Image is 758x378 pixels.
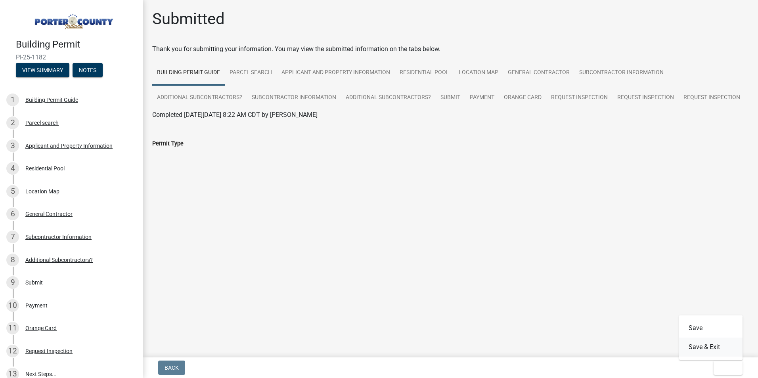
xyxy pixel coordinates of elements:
[73,63,103,77] button: Notes
[25,234,92,240] div: Subcontractor Information
[6,299,19,312] div: 10
[454,60,503,86] a: Location Map
[395,60,454,86] a: Residential Pool
[679,315,743,360] div: Exit
[6,322,19,334] div: 11
[679,319,743,338] button: Save
[6,345,19,357] div: 12
[25,257,93,263] div: Additional Subcontractors?
[6,208,19,220] div: 6
[152,111,318,118] span: Completed [DATE][DATE] 8:22 AM CDT by [PERSON_NAME]
[6,254,19,266] div: 8
[436,85,465,111] a: Submit
[25,348,73,354] div: Request Inspection
[158,361,185,375] button: Back
[25,166,65,171] div: Residential Pool
[679,338,743,357] button: Save & Exit
[714,361,743,375] button: Exit
[25,303,48,308] div: Payment
[6,139,19,152] div: 3
[25,325,57,331] div: Orange Card
[503,60,574,86] a: General Contractor
[465,85,499,111] a: Payment
[499,85,546,111] a: Orange Card
[546,85,613,111] a: Request Inspection
[6,185,19,198] div: 5
[25,211,73,217] div: General Contractor
[16,39,136,50] h4: Building Permit
[16,63,69,77] button: View Summary
[6,162,19,175] div: 4
[16,8,130,31] img: Porter County, Indiana
[25,189,59,194] div: Location Map
[6,231,19,243] div: 7
[25,143,113,149] div: Applicant and Property Information
[720,365,731,371] span: Exit
[152,85,247,111] a: Additional Subcontractors?
[6,94,19,106] div: 1
[25,280,43,285] div: Submit
[247,85,341,111] a: Subcontractor Information
[225,60,277,86] a: Parcel search
[679,85,745,111] a: Request Inspection
[6,116,19,129] div: 2
[25,120,59,126] div: Parcel search
[73,67,103,74] wm-modal-confirm: Notes
[16,67,69,74] wm-modal-confirm: Summary
[152,141,184,147] label: Permit Type
[613,85,679,111] a: Request Inspection
[25,97,78,103] div: Building Permit Guide
[16,53,127,61] span: PI-25-1182
[574,60,668,86] a: Subcontractor Information
[152,10,225,29] h1: Submitted
[341,85,436,111] a: Additional Subcontractors?
[277,60,395,86] a: Applicant and Property Information
[165,365,179,371] span: Back
[152,60,225,86] a: Building Permit Guide
[152,44,748,54] div: Thank you for submitting your information. You may view the submitted information on the tabs below.
[6,276,19,289] div: 9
